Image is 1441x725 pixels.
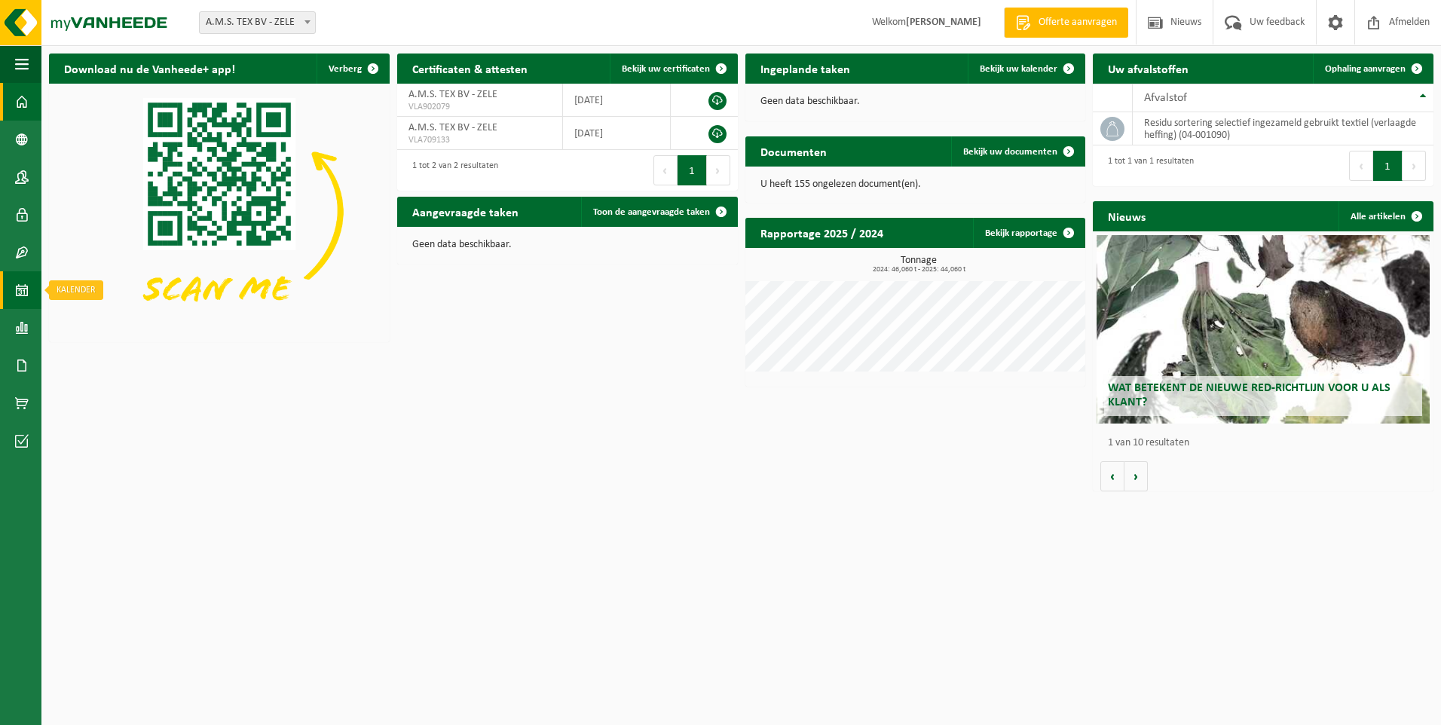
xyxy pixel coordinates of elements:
[563,117,672,150] td: [DATE]
[1124,461,1148,491] button: Volgende
[980,64,1057,74] span: Bekijk uw kalender
[397,54,543,83] h2: Certificaten & attesten
[760,96,1071,107] p: Geen data beschikbaar.
[563,84,672,117] td: [DATE]
[408,89,497,100] span: A.M.S. TEX BV - ZELE
[1403,151,1426,181] button: Next
[760,179,1071,190] p: U heeft 155 ongelezen document(en).
[1313,54,1432,84] a: Ophaling aanvragen
[1093,54,1204,83] h2: Uw afvalstoffen
[408,134,551,146] span: VLA709133
[199,11,316,34] span: A.M.S. TEX BV - ZELE
[408,101,551,113] span: VLA902079
[593,207,710,217] span: Toon de aangevraagde taken
[200,12,315,33] span: A.M.S. TEX BV - ZELE
[1097,235,1430,424] a: Wat betekent de nieuwe RED-richtlijn voor u als klant?
[1100,461,1124,491] button: Vorige
[412,240,723,250] p: Geen data beschikbaar.
[951,136,1084,167] a: Bekijk uw documenten
[745,136,842,166] h2: Documenten
[397,197,534,226] h2: Aangevraagde taken
[1133,112,1433,145] td: residu sortering selectief ingezameld gebruikt textiel (verlaagde heffing) (04-001090)
[1004,8,1128,38] a: Offerte aanvragen
[963,147,1057,157] span: Bekijk uw documenten
[1108,382,1391,408] span: Wat betekent de nieuwe RED-richtlijn voor u als klant?
[653,155,678,185] button: Previous
[1093,201,1161,231] h2: Nieuws
[317,54,388,84] button: Verberg
[1035,15,1121,30] span: Offerte aanvragen
[408,122,497,133] span: A.M.S. TEX BV - ZELE
[745,218,898,247] h2: Rapportage 2025 / 2024
[622,64,710,74] span: Bekijk uw certificaten
[405,154,498,187] div: 1 tot 2 van 2 resultaten
[707,155,730,185] button: Next
[1349,151,1373,181] button: Previous
[753,266,1086,274] span: 2024: 46,060 t - 2025: 44,060 t
[745,54,865,83] h2: Ingeplande taken
[1108,438,1426,448] p: 1 van 10 resultaten
[1325,64,1406,74] span: Ophaling aanvragen
[1100,149,1194,182] div: 1 tot 1 van 1 resultaten
[973,218,1084,248] a: Bekijk rapportage
[753,255,1086,274] h3: Tonnage
[1373,151,1403,181] button: 1
[1339,201,1432,231] a: Alle artikelen
[1144,92,1187,104] span: Afvalstof
[581,197,736,227] a: Toon de aangevraagde taken
[968,54,1084,84] a: Bekijk uw kalender
[49,84,390,339] img: Download de VHEPlus App
[610,54,736,84] a: Bekijk uw certificaten
[678,155,707,185] button: 1
[906,17,981,28] strong: [PERSON_NAME]
[49,54,250,83] h2: Download nu de Vanheede+ app!
[329,64,362,74] span: Verberg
